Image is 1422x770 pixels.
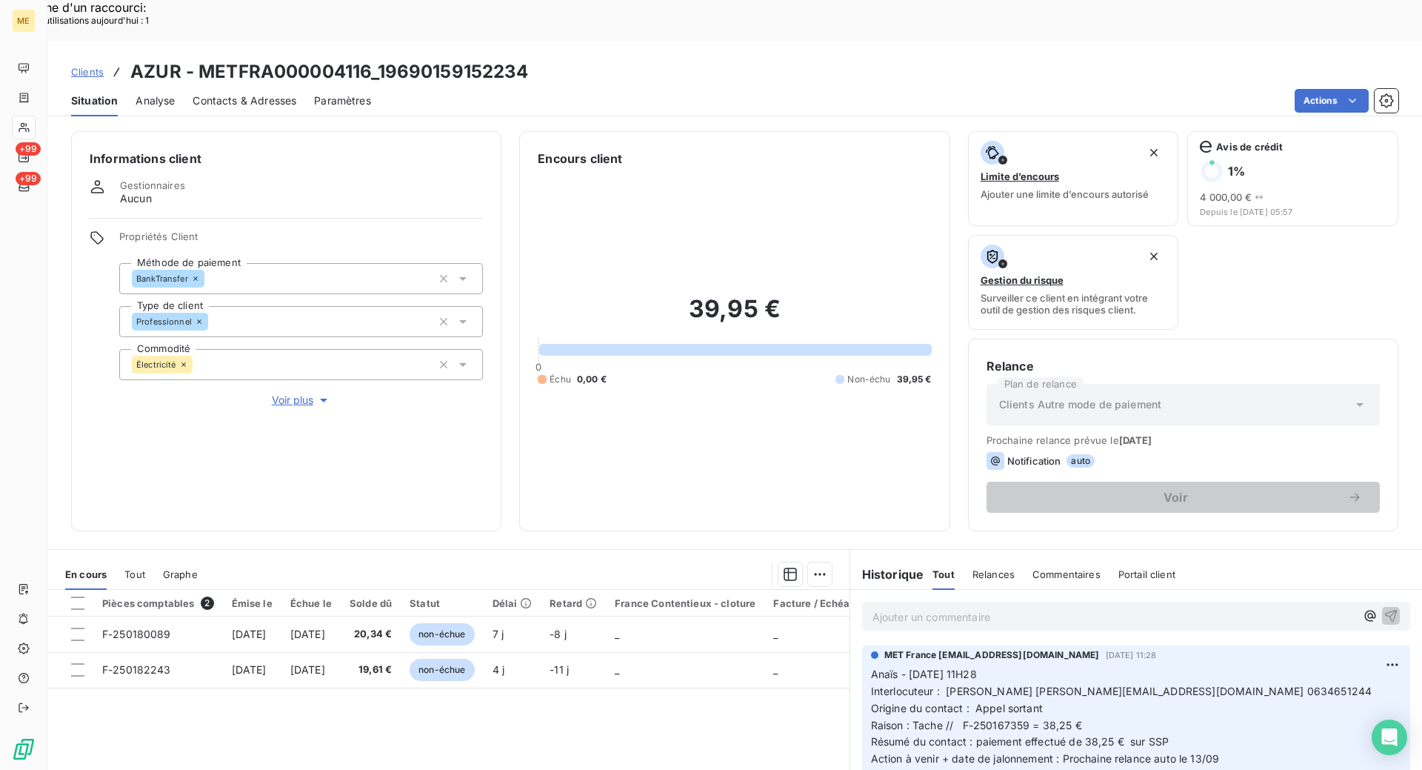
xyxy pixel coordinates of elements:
span: Voir plus [272,393,331,408]
span: Propriétés Client [119,230,483,251]
span: Interlocuteur : [PERSON_NAME] [PERSON_NAME][EMAIL_ADDRESS][DOMAIN_NAME] 0634651244 [871,685,1372,697]
div: Facture / Echéancier [773,597,875,609]
div: Délai [493,597,533,609]
a: Clients [71,64,104,79]
span: 0 [535,361,541,373]
span: non-échue [410,659,474,681]
button: Voir plus [119,392,483,408]
span: Depuis le [DATE] 05:57 [1200,208,1386,216]
span: Voir [1004,491,1347,503]
span: Origine du contact : Appel sortant [871,702,1043,714]
span: 2 [201,597,214,610]
span: F-250180089 [102,628,171,640]
span: non-échue [410,623,474,645]
div: Statut [410,597,474,609]
span: _ [773,663,778,676]
span: Gestion du risque [981,274,1064,286]
span: 7 j [493,628,504,640]
span: Électricité [136,360,176,369]
span: Situation [71,93,118,108]
span: F-250182243 [102,663,171,676]
h6: Encours client [538,150,622,167]
span: Raison : Tache // F-250167359 = 38,25 € [871,719,1082,731]
input: Ajouter une valeur [208,315,220,328]
span: [DATE] [290,663,325,676]
span: Professionnel [136,317,192,326]
button: Gestion du risqueSurveiller ce client en intégrant votre outil de gestion des risques client. [968,235,1179,330]
span: Gestionnaires [120,179,185,191]
h6: Relance [987,357,1380,375]
button: Voir [987,482,1380,513]
span: _ [615,628,619,640]
span: Tout [932,568,955,580]
span: Avis de crédit [1216,141,1283,153]
span: Clients [71,66,104,78]
span: _ [773,628,778,640]
input: Ajouter une valeur [204,272,216,285]
span: En cours [65,568,107,580]
span: Non-échu [847,373,890,386]
div: Solde dû [350,597,392,609]
span: 39,95 € [897,373,932,386]
h2: 39,95 € [538,294,931,339]
span: Relances [972,568,1015,580]
h6: 1 % [1228,164,1245,179]
span: Notification [1007,455,1061,467]
span: Anaïs - [DATE] 11H28 [871,668,977,680]
h6: Historique [850,565,924,583]
h6: Informations client [90,150,483,167]
span: 4 j [493,663,504,676]
div: France Contentieux - cloture [615,597,755,609]
div: Retard [550,597,597,609]
span: Analyse [136,93,175,108]
span: Ajouter une limite d’encours autorisé [981,188,1149,200]
span: Contacts & Adresses [193,93,296,108]
span: Action à venir + date de jalonnement : Prochaine relance auto le 13/09 [871,752,1220,765]
span: MET France [EMAIL_ADDRESS][DOMAIN_NAME] [884,648,1100,662]
span: Aucun [120,191,152,206]
span: auto [1066,454,1095,468]
span: Portail client [1118,568,1175,580]
div: Échue le [290,597,332,609]
span: Surveiller ce client en intégrant votre outil de gestion des risques client. [981,292,1166,316]
span: [DATE] [232,663,267,676]
span: Prochaine relance prévue le [987,434,1380,446]
div: Open Intercom Messenger [1372,720,1407,755]
input: Ajouter une valeur [193,358,204,371]
span: [DATE] [232,628,267,640]
span: Limite d’encours [981,170,1059,182]
span: +99 [16,172,41,185]
button: Limite d’encoursAjouter une limite d’encours autorisé [968,131,1179,226]
div: Émise le [232,597,273,609]
span: BankTransfer [136,274,188,283]
h3: AZUR - METFRA000004116_19690159152234 [130,59,529,85]
span: [DATE] [290,628,325,640]
span: Paramètres [314,93,371,108]
span: +99 [16,142,41,156]
span: Tout [124,568,145,580]
button: Actions [1295,89,1369,113]
span: 4 000,00 € [1200,191,1252,203]
span: Commentaires [1032,568,1101,580]
span: Graphe [163,568,198,580]
img: Logo LeanPay [12,737,36,761]
span: [DATE] 11:28 [1106,651,1157,660]
span: 0,00 € [577,373,607,386]
span: -11 j [550,663,569,676]
span: Échu [550,373,571,386]
span: -8 j [550,628,567,640]
span: Clients Autre mode de paiement [999,397,1162,412]
span: _ [615,663,619,676]
span: [DATE] [1119,434,1152,446]
div: Pièces comptables [102,597,214,610]
span: 19,61 € [350,663,392,677]
span: Résumé du contact : paiement effectué de 38,25 € sur SSP [871,735,1169,748]
span: 20,34 € [350,627,392,642]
